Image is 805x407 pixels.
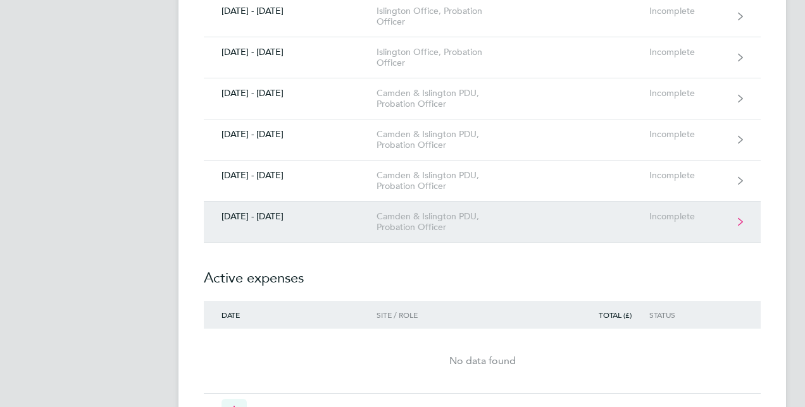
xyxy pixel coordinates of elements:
a: [DATE] - [DATE]Camden & Islington PDU, Probation OfficerIncomplete [204,161,761,202]
div: [DATE] - [DATE] [204,129,377,140]
a: [DATE] - [DATE]Islington Office, Probation OfficerIncomplete [204,37,761,78]
div: Site / Role [377,310,521,319]
div: Camden & Islington PDU, Probation Officer [377,129,521,150]
a: [DATE] - [DATE]Camden & Islington PDU, Probation OfficerIncomplete [204,78,761,119]
div: Incomplete [649,47,727,58]
div: [DATE] - [DATE] [204,47,377,58]
div: Incomplete [649,88,727,99]
div: [DATE] - [DATE] [204,211,377,222]
div: Camden & Islington PDU, Probation Officer [377,170,521,191]
div: No data found [204,353,761,368]
div: [DATE] - [DATE] [204,6,377,16]
div: Camden & Islington PDU, Probation Officer [377,211,521,233]
div: Incomplete [649,6,727,16]
div: Date [204,310,377,319]
div: Incomplete [649,211,727,222]
div: Islington Office, Probation Officer [377,6,521,27]
a: [DATE] - [DATE]Camden & Islington PDU, Probation OfficerIncomplete [204,202,761,243]
div: Incomplete [649,129,727,140]
div: Islington Office, Probation Officer [377,47,521,68]
div: Incomplete [649,170,727,181]
a: [DATE] - [DATE]Camden & Islington PDU, Probation OfficerIncomplete [204,119,761,161]
div: Status [649,310,727,319]
h2: Active expenses [204,243,761,301]
div: [DATE] - [DATE] [204,88,377,99]
div: Total (£) [577,310,649,319]
div: [DATE] - [DATE] [204,170,377,181]
div: Camden & Islington PDU, Probation Officer [377,88,521,109]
